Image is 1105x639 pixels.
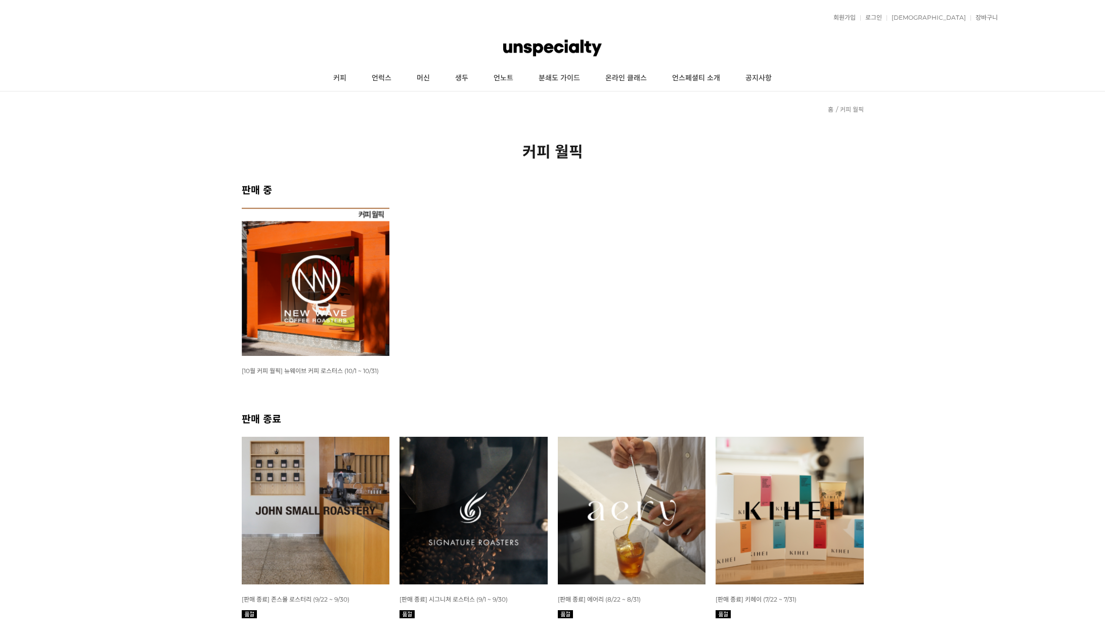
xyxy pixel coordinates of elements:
[659,66,733,91] a: 언스페셜티 소개
[558,610,573,618] img: 품절
[242,437,390,585] img: [판매 종료] 존스몰 로스터리 (9/22 ~ 9/30)
[242,140,864,162] h2: 커피 월픽
[733,66,784,91] a: 공지사항
[716,595,797,603] a: [판매 종료] 키헤이 (7/22 ~ 7/31)
[242,411,864,426] h2: 판매 종료
[242,208,390,356] img: [10월 커피 월픽] 뉴웨이브 커피 로스터스 (10/1 ~ 10/31)
[242,367,379,375] span: [10월 커피 월픽] 뉴웨이브 커피 로스터스 (10/1 ~ 10/31)
[716,610,731,618] img: 품절
[828,15,856,21] a: 회원가입
[481,66,526,91] a: 언노트
[887,15,966,21] a: [DEMOGRAPHIC_DATA]
[828,106,833,113] a: 홈
[840,106,864,113] a: 커피 월픽
[400,610,415,618] img: 품절
[242,595,349,603] a: [판매 종료] 존스몰 로스터리 (9/22 ~ 9/30)
[503,33,601,63] img: 언스페셜티 몰
[970,15,998,21] a: 장바구니
[716,437,864,585] img: 7월 커피 스몰 월픽 키헤이
[558,437,706,585] img: 8월 커피 스몰 월픽 에어리
[359,66,404,91] a: 언럭스
[593,66,659,91] a: 온라인 클래스
[400,595,508,603] a: [판매 종료] 시그니쳐 로스터스 (9/1 ~ 9/30)
[321,66,359,91] a: 커피
[242,610,257,618] img: 품절
[558,595,641,603] a: [판매 종료] 에어리 (8/22 ~ 8/31)
[526,66,593,91] a: 분쇄도 가이드
[400,437,548,585] img: [판매 종료] 시그니쳐 로스터스 (9/1 ~ 9/30)
[242,182,864,197] h2: 판매 중
[443,66,481,91] a: 생두
[860,15,882,21] a: 로그인
[242,367,379,375] a: [10월 커피 월픽] 뉴웨이브 커피 로스터스 (10/1 ~ 10/31)
[404,66,443,91] a: 머신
